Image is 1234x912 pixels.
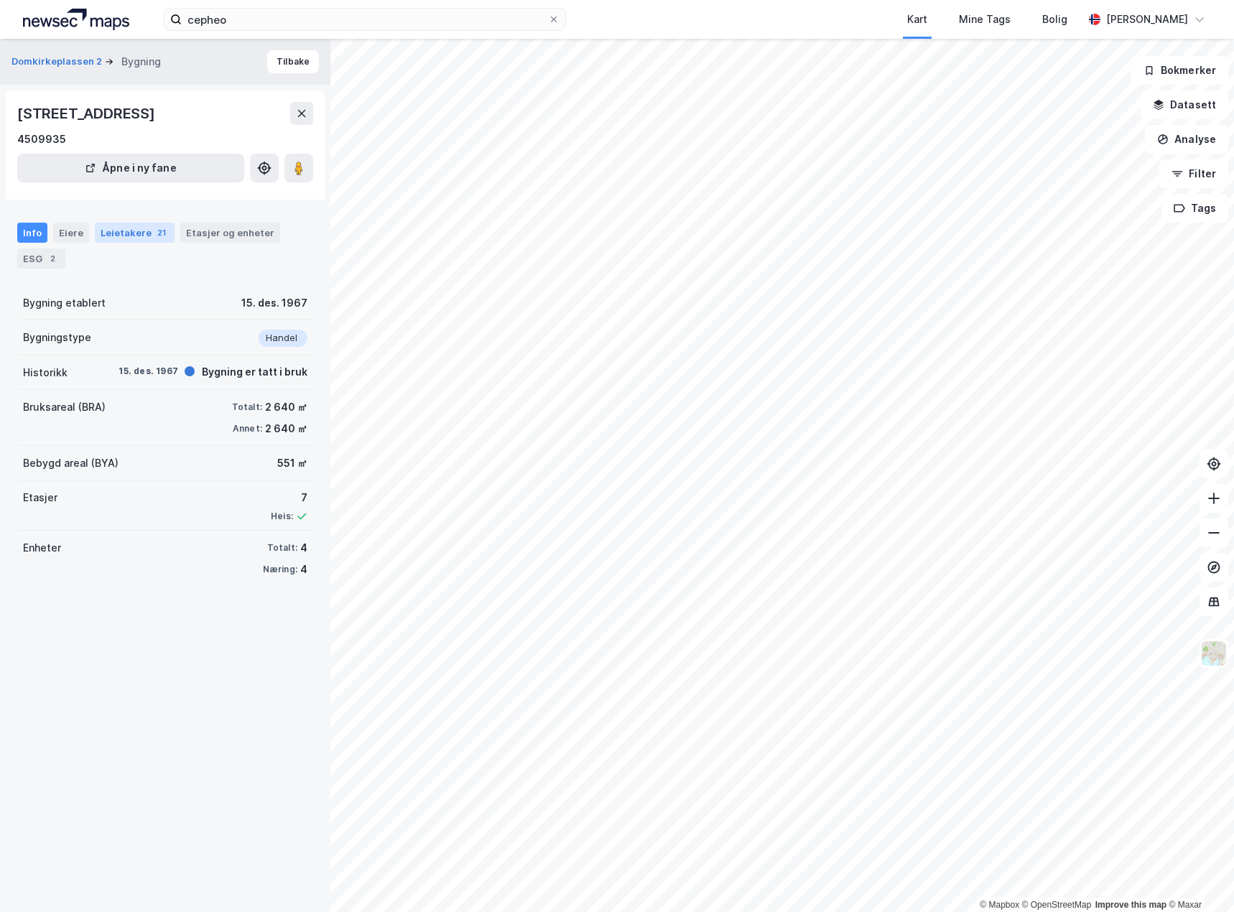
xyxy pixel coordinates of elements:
div: Bygning er tatt i bruk [202,363,307,381]
div: Etasjer og enheter [186,226,274,239]
div: 2 640 ㎡ [265,399,307,416]
div: Totalt: [267,542,297,554]
button: Datasett [1141,90,1228,119]
div: ESG [17,248,65,269]
div: 15. des. 1967 [119,365,178,378]
div: Historikk [23,364,68,381]
img: Z [1200,640,1228,667]
div: Annet: [233,423,262,434]
button: Filter [1159,159,1228,188]
div: [STREET_ADDRESS] [17,102,158,125]
div: Eiere [53,223,89,243]
div: 4509935 [17,131,66,148]
div: Bygningstype [23,329,91,346]
a: Improve this map [1095,900,1166,910]
div: Enheter [23,539,61,557]
div: 2 [45,251,60,266]
div: Kart [907,11,927,28]
div: Næring: [263,564,297,575]
div: Etasjer [23,489,57,506]
div: 7 [271,489,307,506]
div: Bolig [1042,11,1067,28]
button: Tags [1161,194,1228,223]
div: Totalt: [232,401,262,413]
div: Bebygd areal (BYA) [23,455,119,472]
button: Åpne i ny fane [17,154,244,182]
div: Bygning [121,53,161,70]
button: Tilbake [267,50,319,73]
a: OpenStreetMap [1022,900,1092,910]
button: Domkirkeplassen 2 [11,55,105,69]
div: Info [17,223,47,243]
div: [PERSON_NAME] [1106,11,1188,28]
button: Analyse [1145,125,1228,154]
input: Søk på adresse, matrikkel, gårdeiere, leietakere eller personer [182,9,548,30]
div: 21 [154,225,169,240]
div: Heis: [271,511,293,522]
div: 551 ㎡ [277,455,307,472]
div: 2 640 ㎡ [265,420,307,437]
div: Bruksareal (BRA) [23,399,106,416]
div: Bygning etablert [23,294,106,312]
div: Kontrollprogram for chat [1162,843,1234,912]
a: Mapbox [980,900,1019,910]
div: 4 [300,561,307,578]
iframe: Chat Widget [1162,843,1234,912]
button: Bokmerker [1131,56,1228,85]
img: logo.a4113a55bc3d86da70a041830d287a7e.svg [23,9,129,30]
div: 15. des. 1967 [241,294,307,312]
div: 4 [300,539,307,557]
div: Mine Tags [959,11,1011,28]
div: Leietakere [95,223,175,243]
